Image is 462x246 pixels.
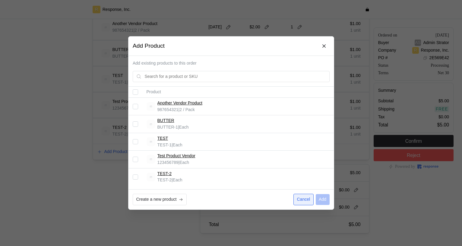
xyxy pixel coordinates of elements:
[146,173,155,181] img: svg%3e
[133,139,138,145] input: Select record 3
[157,135,168,142] a: TEST
[146,137,155,146] img: svg%3e
[133,194,187,205] button: Create a new product
[157,153,195,159] a: Test Product Vendor
[133,42,165,50] h3: Add Product
[293,194,314,205] button: Cancel
[178,107,195,112] span: | 2 / Pack
[133,89,138,95] input: Select all records
[178,125,189,129] span: | Each
[157,177,171,182] span: TEST-2
[133,121,138,127] input: Select record 2
[172,177,182,182] span: | Each
[157,160,178,165] span: 123456789
[157,117,174,124] a: BUTTER
[136,196,176,203] p: Create a new product
[157,171,171,177] a: TEST-2
[157,142,171,147] span: TEST-1
[133,60,330,67] p: Add existing products to this order
[178,160,189,165] span: | Each
[133,157,138,162] input: Select record 4
[157,125,178,129] span: BUTTER-1
[157,100,202,107] a: Another Vendor Product
[172,142,182,147] span: | Each
[146,155,155,164] img: svg%3e
[144,71,326,82] input: Search for a product or SKU
[157,107,178,112] span: 987654321
[133,104,138,109] input: Select record 1
[146,89,329,95] p: Product
[146,120,155,129] img: svg%3e
[297,196,310,203] p: Cancel
[146,102,155,111] img: svg%3e
[133,174,138,180] input: Select record 5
